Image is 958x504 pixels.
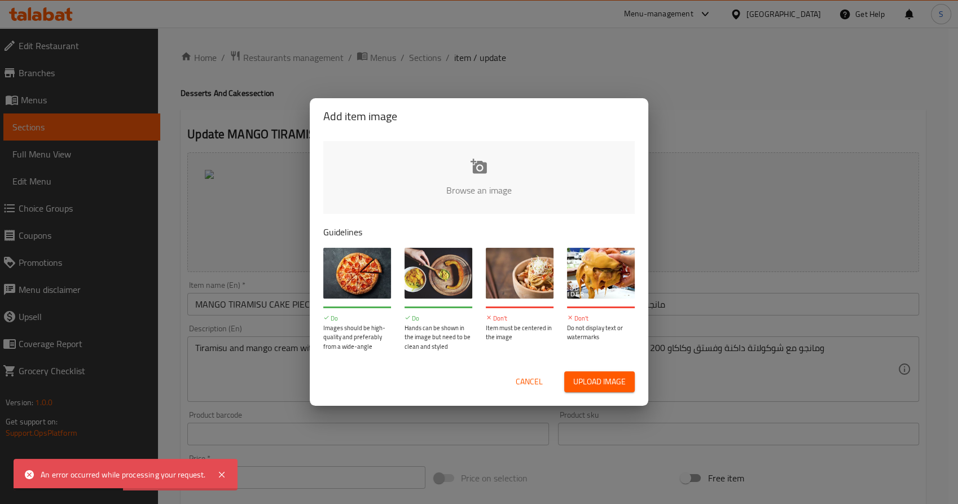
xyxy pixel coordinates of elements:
img: guide-img-4@3x.jpg [567,248,635,299]
p: Do not display text or watermarks [567,323,635,342]
p: Guidelines [323,225,635,239]
span: Cancel [516,375,543,389]
p: Hands can be shown in the image but need to be clean and styled [405,323,472,352]
div: An error occurred while processing your request. [41,468,206,481]
img: guide-img-2@3x.jpg [405,248,472,299]
span: Upload image [573,375,626,389]
p: Do [405,314,472,323]
p: Don't [567,314,635,323]
p: Item must be centered in the image [486,323,553,342]
img: guide-img-1@3x.jpg [323,248,391,299]
img: guide-img-3@3x.jpg [486,248,553,299]
h2: Add item image [323,107,635,125]
p: Do [323,314,391,323]
p: Don't [486,314,553,323]
button: Cancel [511,371,547,392]
p: Images should be high-quality and preferably from a wide-angle [323,323,391,352]
button: Upload image [564,371,635,392]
